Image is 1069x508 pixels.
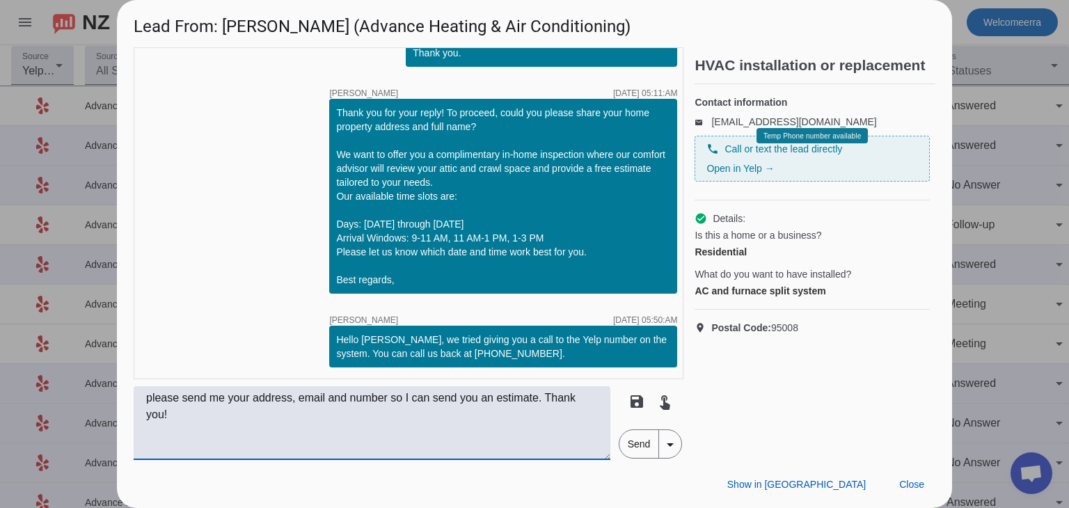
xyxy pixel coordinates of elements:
span: 95008 [711,321,798,335]
div: Thank you for your reply! To proceed, could you please share your home property address and full ... [336,106,670,287]
mat-icon: touch_app [656,393,673,410]
span: Close [899,479,924,490]
div: AC and furnace split system [695,284,930,298]
span: Is this a home or a business? [695,228,821,242]
a: [EMAIL_ADDRESS][DOMAIN_NAME] [711,116,876,127]
span: Call or text the lead directly [724,142,842,156]
mat-icon: arrow_drop_down [662,436,679,453]
mat-icon: email [695,118,711,125]
span: What do you want to have installed? [695,267,851,281]
span: Temp Phone number available [763,132,861,140]
h2: HVAC installation or replacement [695,58,935,72]
strong: Postal Code: [711,322,771,333]
h4: Contact information [695,95,930,109]
a: Open in Yelp → [706,163,774,174]
mat-icon: check_circle [695,212,707,225]
span: [PERSON_NAME] [329,89,398,97]
div: [DATE] 05:11:AM [613,89,677,97]
mat-icon: save [628,393,645,410]
div: Residential [695,245,930,259]
mat-icon: location_on [695,322,711,333]
span: Details: [713,212,745,225]
span: Show in [GEOGRAPHIC_DATA] [727,479,866,490]
div: [DATE] 05:50:AM [613,316,677,324]
button: Show in [GEOGRAPHIC_DATA] [716,472,877,497]
button: Close [888,472,935,497]
div: Hello [PERSON_NAME], we tried giving you a call to the Yelp number on the system. You can call us... [336,333,670,360]
mat-icon: phone [706,143,719,155]
span: [PERSON_NAME] [329,316,398,324]
span: Send [619,430,659,458]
